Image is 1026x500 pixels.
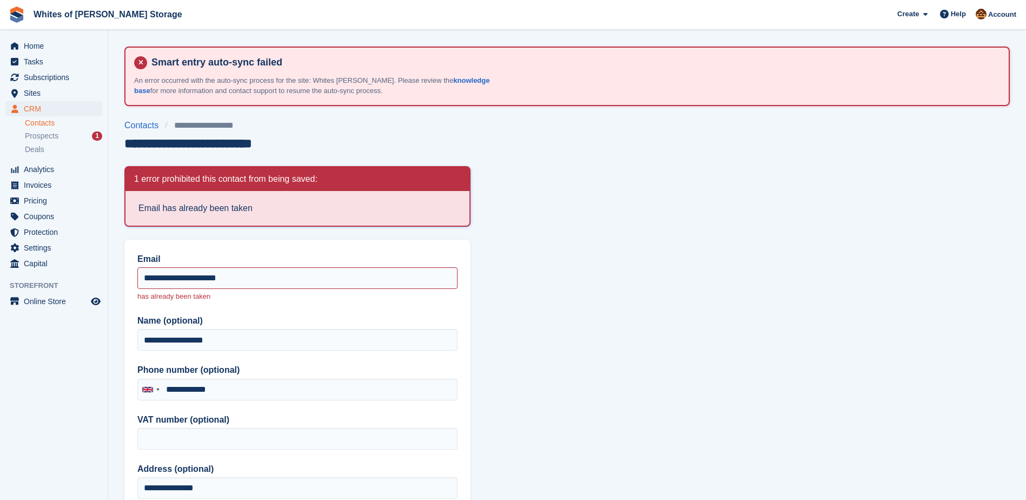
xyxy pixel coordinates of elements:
span: Prospects [25,131,58,141]
div: United Kingdom: +44 [138,379,163,400]
span: Sites [24,85,89,101]
img: Eddie White [976,9,987,19]
a: menu [5,240,102,255]
a: menu [5,70,102,85]
span: Settings [24,240,89,255]
a: Prospects 1 [25,130,102,142]
span: Home [24,38,89,54]
span: Tasks [24,54,89,69]
label: Name (optional) [137,314,458,327]
span: Protection [24,225,89,240]
a: menu [5,193,102,208]
a: menu [5,225,102,240]
a: Contacts [25,118,102,128]
h4: Smart entry auto-sync failed [147,56,1000,69]
p: has already been taken [137,291,458,302]
span: Deals [25,144,44,155]
a: Contacts [124,119,165,132]
span: Capital [24,256,89,271]
a: Deals [25,144,102,155]
span: Analytics [24,162,89,177]
a: menu [5,101,102,116]
span: Help [951,9,966,19]
span: Coupons [24,209,89,224]
span: Storefront [10,280,108,291]
a: menu [5,209,102,224]
span: CRM [24,101,89,116]
span: Subscriptions [24,70,89,85]
h2: 1 error prohibited this contact from being saved: [134,174,317,185]
a: menu [5,38,102,54]
span: Online Store [24,294,89,309]
label: Phone number (optional) [137,364,458,377]
a: menu [5,162,102,177]
div: 1 [92,131,102,141]
span: Create [897,9,919,19]
span: Account [988,9,1016,20]
a: menu [5,85,102,101]
span: Pricing [24,193,89,208]
label: VAT number (optional) [137,413,458,426]
a: menu [5,177,102,193]
img: stora-icon-8386f47178a22dfd0bd8f6a31ec36ba5ce8667c1dd55bd0f319d3a0aa187defe.svg [9,6,25,23]
a: menu [5,54,102,69]
a: Preview store [89,295,102,308]
li: Email has already been taken [138,202,456,215]
nav: breadcrumbs [124,119,252,132]
a: menu [5,294,102,309]
label: Address (optional) [137,463,458,476]
a: menu [5,256,102,271]
p: An error occurred with the auto-sync process for the site: Whites [PERSON_NAME]. Please review th... [134,75,513,96]
a: Whites of [PERSON_NAME] Storage [29,5,187,23]
span: Invoices [24,177,89,193]
label: Email [137,253,458,266]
